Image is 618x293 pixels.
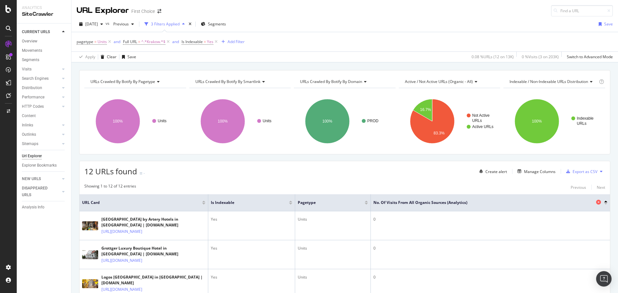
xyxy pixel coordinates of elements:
div: Previous [571,185,586,190]
button: Previous [571,183,586,191]
div: and [114,39,120,44]
a: [URL][DOMAIN_NAME] [101,228,142,235]
svg: A chart. [189,93,291,149]
a: HTTP Codes [22,103,60,110]
span: = [204,39,206,44]
text: 100% [113,119,123,124]
div: Units [298,274,368,280]
text: URLs [472,118,482,123]
h4: Active / Not Active URLs [404,77,495,87]
div: [GEOGRAPHIC_DATA] by Artery Hotels in [GEOGRAPHIC_DATA] | [DOMAIN_NAME] [101,216,205,228]
button: Manage Columns [515,168,556,175]
div: URL Explorer [77,5,129,16]
img: main image [82,250,98,259]
button: Save [596,19,613,29]
div: Switch to Advanced Mode [567,54,613,60]
div: Units [298,245,368,251]
img: Equal [140,172,142,174]
span: 12 URLs found [84,166,137,177]
div: Url Explorer [22,153,42,160]
img: main image [82,221,98,230]
div: Distribution [22,85,42,91]
div: Analytics [22,5,66,11]
div: Open Intercom Messenger [596,271,612,287]
span: Active / Not Active URLs (organic - all) [405,79,473,84]
div: Grottger Luxury Boutique Hotel in [GEOGRAPHIC_DATA] | [DOMAIN_NAME] [101,245,205,257]
h4: URLs Crawled By Botify By domain [299,77,390,87]
button: Create alert [477,166,507,177]
div: 0.08 % URLs ( 12 on 13K ) [472,54,514,60]
div: Segments [22,57,39,63]
a: Distribution [22,85,60,91]
text: Units [263,119,271,123]
div: Explorer Bookmarks [22,162,57,169]
div: - [144,170,145,176]
a: Sitemaps [22,141,60,147]
button: Next [597,183,605,191]
div: Movements [22,47,42,54]
button: Add Filter [219,38,245,46]
div: 0 [373,216,607,222]
div: Performance [22,94,44,101]
span: URLs Crawled By Botify By domain [300,79,362,84]
div: Units [298,216,368,222]
svg: A chart. [294,93,396,149]
div: First Choice [131,8,155,14]
a: Inlinks [22,122,60,129]
div: Add Filter [228,39,245,44]
a: Analysis Info [22,204,67,211]
div: Content [22,113,36,119]
a: Outlinks [22,131,60,138]
span: URLs Crawled By Botify By pagetype [90,79,155,84]
span: 2025 Sep. 29th [85,21,98,27]
a: CURRENT URLS [22,29,60,35]
text: URLs [577,121,586,126]
a: [URL][DOMAIN_NAME] [101,286,142,293]
div: 0 % Visits ( 3 on 203K ) [522,54,559,60]
button: Export as CSV [564,166,597,177]
text: 100% [218,119,228,124]
a: NEW URLS [22,176,60,182]
a: DISAPPEARED URLS [22,185,60,198]
span: Units [98,37,107,46]
span: Is Indexable [182,39,203,44]
div: Yes [211,216,292,222]
span: Is Indexable [211,200,279,206]
span: URLs Crawled By Botify By smartlink [195,79,260,84]
a: Search Engines [22,75,60,82]
span: Indexable / Non-Indexable URLs distribution [510,79,588,84]
div: 3 Filters Applied [151,21,180,27]
div: 0 [373,274,607,280]
div: 0 [373,245,607,251]
a: [URL][DOMAIN_NAME] [101,257,142,264]
div: Manage Columns [524,169,556,174]
button: Switch to Advanced Mode [564,52,613,62]
span: Segments [208,21,226,27]
h4: URLs Crawled By Botify By smartlink [194,77,285,87]
span: vs [106,21,111,26]
div: Outlinks [22,131,36,138]
text: 100% [532,119,542,124]
span: pagetype [298,200,355,206]
text: PROD [367,119,379,123]
button: and [172,39,179,45]
text: 16.7% [420,107,431,112]
button: Save [119,52,136,62]
div: Next [597,185,605,190]
div: Showing 1 to 12 of 12 entries [84,183,136,191]
button: Previous [111,19,136,29]
a: Movements [22,47,67,54]
div: Search Engines [22,75,49,82]
a: Segments [22,57,67,63]
svg: A chart. [503,93,605,149]
div: Create alert [485,169,507,174]
div: Clear [107,54,117,60]
div: Sitemaps [22,141,38,147]
div: A chart. [399,93,501,149]
div: HTTP Codes [22,103,44,110]
div: Apply [85,54,95,60]
span: = [94,39,97,44]
div: Save [127,54,136,60]
div: Yes [211,274,292,280]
